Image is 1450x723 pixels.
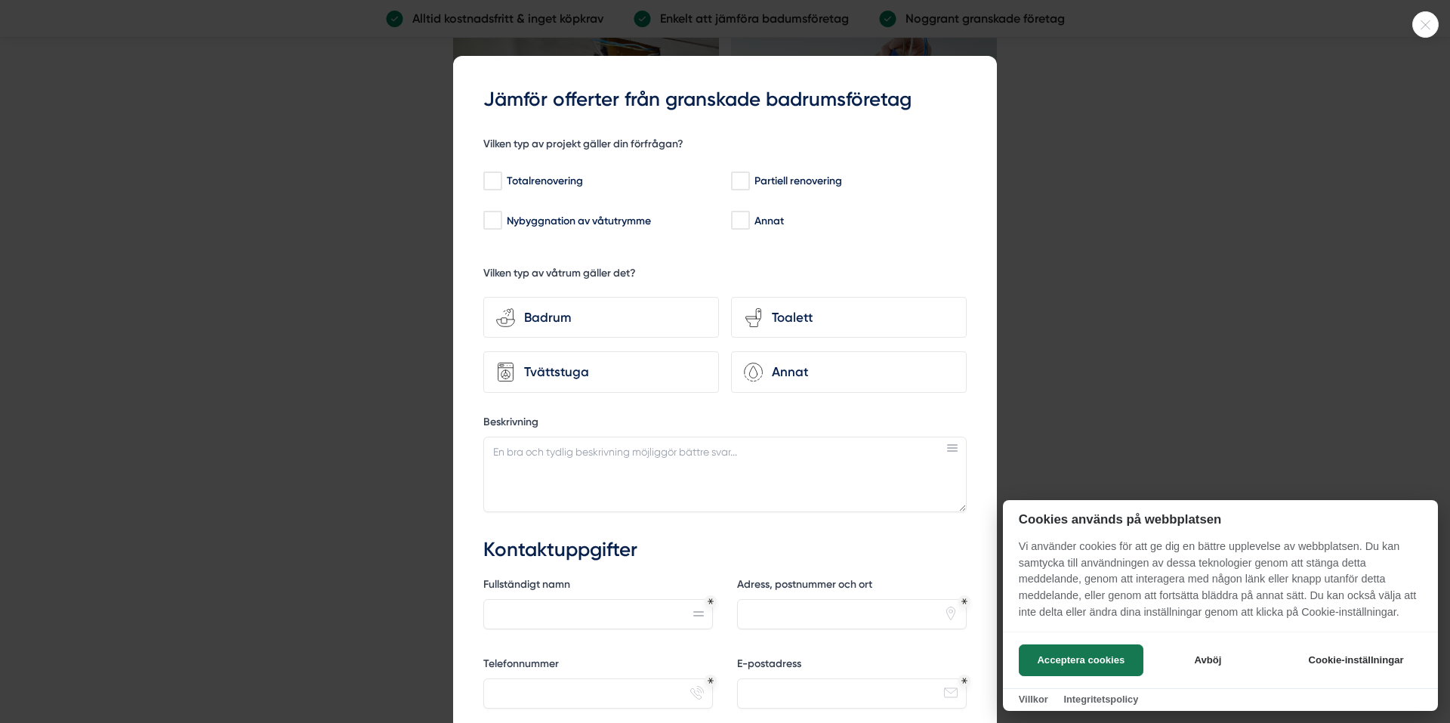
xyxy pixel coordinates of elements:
[483,137,683,156] h5: Vilken typ av projekt gäller din förfrågan?
[483,415,967,434] label: Beskrivning
[483,657,713,675] label: Telefonnummer
[1019,644,1143,676] button: Acceptera cookies
[731,174,748,189] input: Partiell renovering
[961,598,967,604] div: Obligatoriskt
[1148,644,1268,676] button: Avböj
[731,213,748,228] input: Annat
[1003,539,1438,631] p: Vi använder cookies för att ge dig en bättre upplevelse av webbplatsen. Du kan samtycka till anvä...
[483,577,713,596] label: Fullständigt namn
[1019,694,1048,705] a: Villkor
[483,86,967,113] h3: Jämför offerter från granskade badrumsföretag
[708,598,714,604] div: Obligatoriskt
[483,213,501,228] input: Nybyggnation av våtutrymme
[961,678,967,684] div: Obligatoriskt
[737,577,967,596] label: Adress, postnummer och ort
[1063,694,1138,705] a: Integritetspolicy
[483,536,967,564] h3: Kontaktuppgifter
[1290,644,1422,676] button: Cookie-inställningar
[483,174,501,189] input: Totalrenovering
[1003,512,1438,527] h2: Cookies används på webbplatsen
[483,266,636,285] h5: Vilken typ av våtrum gäller det?
[708,678,714,684] div: Obligatoriskt
[737,657,967,675] label: E-postadress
